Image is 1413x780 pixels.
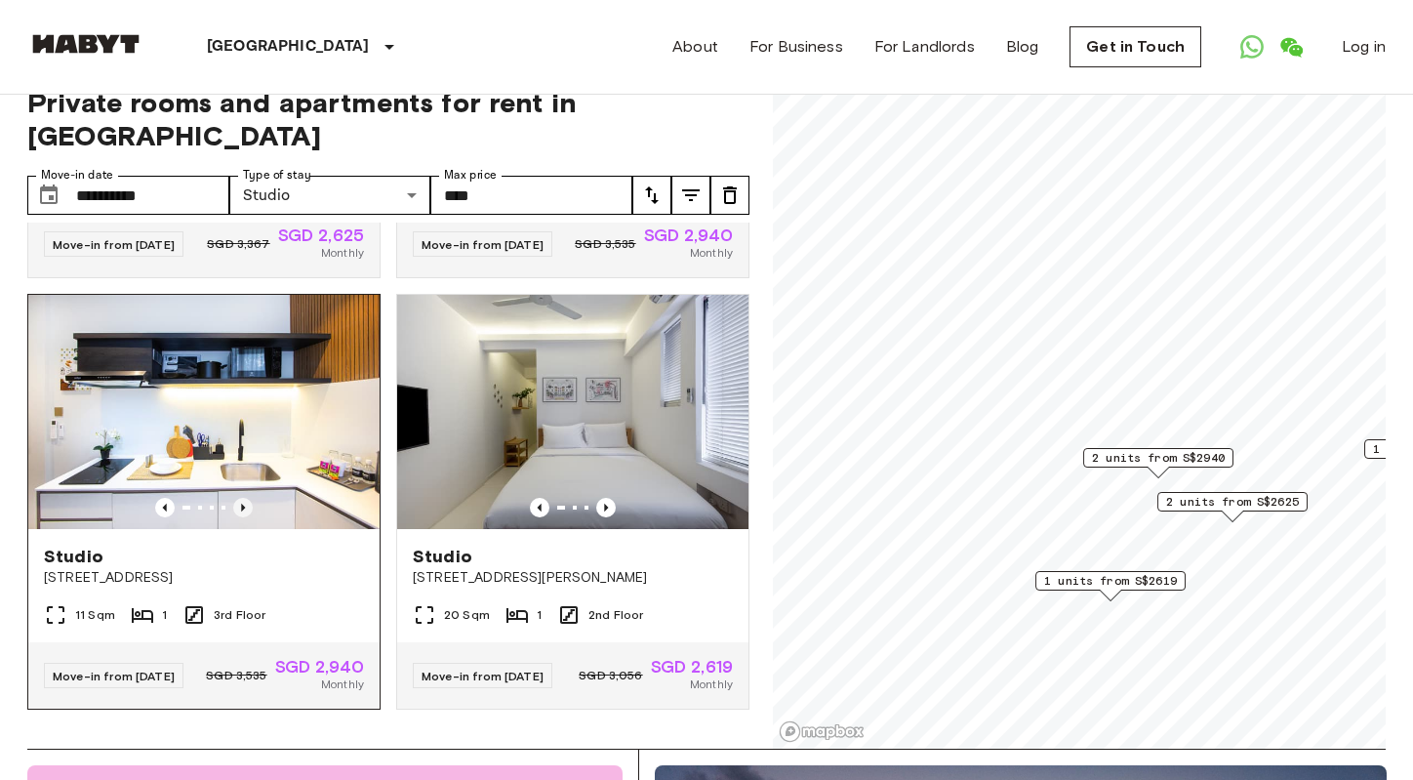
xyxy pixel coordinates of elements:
[1092,449,1225,467] span: 2 units from S$2940
[162,606,167,624] span: 1
[644,226,733,244] span: SGD 2,940
[53,669,175,683] span: Move-in from [DATE]
[596,498,616,517] button: Previous image
[690,244,733,262] span: Monthly
[41,167,113,184] label: Move-in date
[632,176,671,215] button: tune
[1157,492,1308,522] div: Map marker
[396,294,749,710] a: Marketing picture of unit SG-01-058-001-01Previous imagePrevious imageStudio[STREET_ADDRESS][PERS...
[651,658,733,676] span: SGD 2,619
[44,568,364,588] span: [STREET_ADDRESS]
[207,235,269,253] span: SGD 3,367
[27,86,749,152] span: Private rooms and apartments for rent in [GEOGRAPHIC_DATA]
[422,237,544,252] span: Move-in from [DATE]
[243,167,311,184] label: Type of stay
[749,35,843,59] a: For Business
[27,294,381,710] a: Marketing picture of unit SG-01-110-022-001Previous imagePrevious imageStudio[STREET_ADDRESS]11 S...
[1070,26,1201,67] a: Get in Touch
[671,176,710,215] button: tune
[1035,571,1186,601] div: Map marker
[233,498,253,517] button: Previous image
[28,295,380,529] img: Marketing picture of unit SG-01-110-022-001
[588,606,643,624] span: 2nd Floor
[672,35,718,59] a: About
[1166,493,1299,511] span: 2 units from S$2625
[206,667,266,684] span: SGD 3,535
[422,669,544,683] span: Move-in from [DATE]
[53,237,175,252] span: Move-in from [DATE]
[575,235,635,253] span: SGD 3,535
[75,606,115,624] span: 11 Sqm
[1232,27,1272,66] a: Open WhatsApp
[1083,448,1233,478] div: Map marker
[397,295,748,529] img: Marketing picture of unit SG-01-058-001-01
[207,35,370,59] p: [GEOGRAPHIC_DATA]
[413,545,472,568] span: Studio
[444,606,490,624] span: 20 Sqm
[1272,27,1311,66] a: Open WeChat
[710,176,749,215] button: tune
[537,606,542,624] span: 1
[321,244,364,262] span: Monthly
[29,176,68,215] button: Choose date, selected date is 9 Sep 2025
[1044,572,1177,590] span: 1 units from S$2619
[321,676,364,693] span: Monthly
[413,568,733,588] span: [STREET_ADDRESS][PERSON_NAME]
[275,658,364,676] span: SGD 2,940
[579,667,642,684] span: SGD 3,056
[773,62,1386,749] canvas: Map
[44,545,103,568] span: Studio
[779,720,865,743] a: Mapbox logo
[690,676,733,693] span: Monthly
[278,226,364,244] span: SGD 2,625
[1342,35,1386,59] a: Log in
[530,498,549,517] button: Previous image
[874,35,975,59] a: For Landlords
[444,167,497,184] label: Max price
[1006,35,1039,59] a: Blog
[155,498,175,517] button: Previous image
[229,176,431,215] div: Studio
[27,34,144,54] img: Habyt
[214,606,265,624] span: 3rd Floor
